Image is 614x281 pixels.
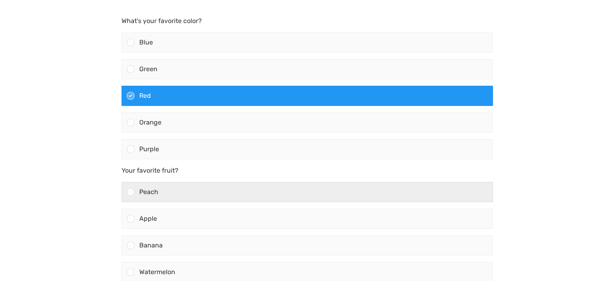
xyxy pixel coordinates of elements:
span: Red [139,92,151,99]
span: Apple [139,215,157,222]
span: Orange [139,118,161,126]
p: What's your favorite color? [122,16,493,26]
span: Green [139,65,157,73]
p: Your favorite fruit? [122,166,493,175]
span: Watermelon [139,268,175,276]
span: Blue [139,38,153,46]
span: Banana [139,241,163,249]
span: Peach [139,188,158,196]
span: Purple [139,145,159,153]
